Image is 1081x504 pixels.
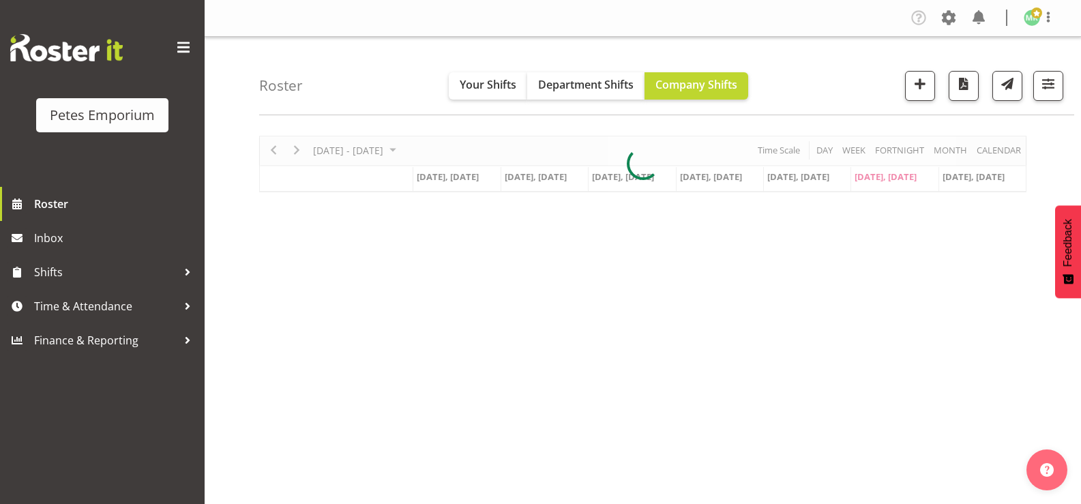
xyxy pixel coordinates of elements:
span: Feedback [1062,219,1074,267]
img: melanie-richardson713.jpg [1024,10,1040,26]
span: Roster [34,194,198,214]
div: Petes Emporium [50,105,155,125]
span: Shifts [34,262,177,282]
span: Inbox [34,228,198,248]
span: Your Shifts [460,77,516,92]
button: Filter Shifts [1033,71,1063,101]
button: Your Shifts [449,72,527,100]
button: Send a list of all shifts for the selected filtered period to all rostered employees. [992,71,1022,101]
span: Company Shifts [655,77,737,92]
span: Time & Attendance [34,296,177,316]
img: Rosterit website logo [10,34,123,61]
button: Department Shifts [527,72,645,100]
button: Company Shifts [645,72,748,100]
span: Finance & Reporting [34,330,177,351]
button: Feedback - Show survey [1055,205,1081,298]
span: Department Shifts [538,77,634,92]
h4: Roster [259,78,303,93]
button: Add a new shift [905,71,935,101]
button: Download a PDF of the roster according to the set date range. [949,71,979,101]
img: help-xxl-2.png [1040,463,1054,477]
